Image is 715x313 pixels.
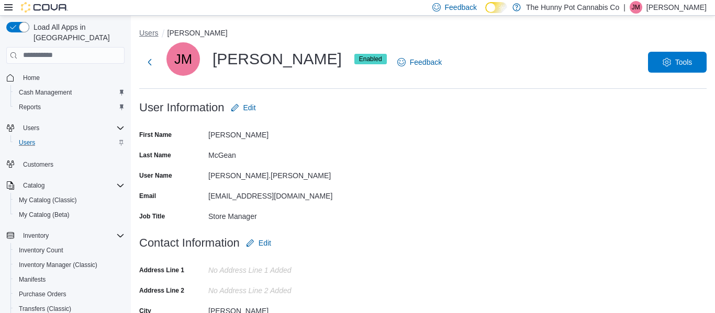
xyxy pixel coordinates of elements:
[630,1,642,14] div: Jesse McGean
[19,229,53,242] button: Inventory
[15,86,125,99] span: Cash Management
[139,237,240,249] h3: Contact Information
[166,42,200,76] div: Jesse McGean
[15,259,102,271] a: Inventory Manager (Classic)
[19,229,125,242] span: Inventory
[19,158,58,171] a: Customers
[19,122,125,134] span: Users
[19,103,41,111] span: Reports
[139,52,160,73] button: Next
[139,131,172,139] label: First Name
[19,122,43,134] button: Users
[10,135,129,150] button: Users
[15,194,81,206] a: My Catalog (Classic)
[15,288,125,300] span: Purchase Orders
[15,208,125,221] span: My Catalog (Beta)
[23,231,49,240] span: Inventory
[19,72,44,84] a: Home
[10,287,129,302] button: Purchase Orders
[19,261,97,269] span: Inventory Manager (Classic)
[29,22,125,43] span: Load All Apps in [GEOGRAPHIC_DATA]
[10,85,129,100] button: Cash Management
[10,258,129,272] button: Inventory Manager (Classic)
[15,101,125,113] span: Reports
[139,212,165,221] label: Job Title
[208,126,349,139] div: [PERSON_NAME]
[485,2,507,13] input: Dark Mode
[19,305,71,313] span: Transfers (Classic)
[2,70,129,85] button: Home
[139,151,171,159] label: Last Name
[15,101,45,113] a: Reports
[485,13,486,14] span: Dark Mode
[623,1,625,14] p: |
[21,2,68,13] img: Cova
[10,193,129,207] button: My Catalog (Classic)
[15,288,71,300] a: Purchase Orders
[632,1,640,14] span: JM
[139,171,172,180] label: User Name
[10,100,129,114] button: Reports
[166,42,387,76] div: [PERSON_NAME]
[393,52,446,73] a: Feedback
[139,286,184,295] label: Address Line 2
[208,262,349,274] div: No Address Line 1 added
[526,1,619,14] p: The Hunny Pot Cannabis Co
[208,188,349,200] div: [EMAIL_ADDRESS][DOMAIN_NAME]
[646,1,707,14] p: [PERSON_NAME]
[174,42,192,76] span: JM
[19,88,72,97] span: Cash Management
[227,97,260,118] button: Edit
[19,246,63,254] span: Inventory Count
[208,167,349,180] div: [PERSON_NAME].[PERSON_NAME]
[15,273,50,286] a: Manifests
[15,136,125,149] span: Users
[259,238,271,248] span: Edit
[15,208,74,221] a: My Catalog (Beta)
[19,138,35,147] span: Users
[139,101,225,114] h3: User Information
[445,2,477,13] span: Feedback
[2,228,129,243] button: Inventory
[19,290,66,298] span: Purchase Orders
[648,52,707,73] button: Tools
[167,29,228,37] button: [PERSON_NAME]
[10,243,129,258] button: Inventory Count
[243,102,256,113] span: Edit
[2,178,129,193] button: Catalog
[19,71,125,84] span: Home
[19,275,46,284] span: Manifests
[15,259,125,271] span: Inventory Manager (Classic)
[15,244,68,257] a: Inventory Count
[242,233,275,253] button: Edit
[208,282,349,295] div: No Address Line 2 added
[15,244,125,257] span: Inventory Count
[208,147,349,159] div: McGean
[208,208,349,221] div: Store Manager
[19,196,77,204] span: My Catalog (Classic)
[19,179,125,192] span: Catalog
[359,54,382,64] span: Enabled
[139,29,159,37] button: Users
[19,157,125,170] span: Customers
[354,54,387,64] span: Enabled
[23,124,39,132] span: Users
[23,74,40,82] span: Home
[139,192,156,200] label: Email
[15,136,39,149] a: Users
[23,181,44,190] span: Catalog
[2,121,129,135] button: Users
[15,194,125,206] span: My Catalog (Classic)
[675,57,692,67] span: Tools
[139,266,184,274] label: Address Line 1
[19,179,49,192] button: Catalog
[139,28,707,40] nav: An example of EuiBreadcrumbs
[10,207,129,222] button: My Catalog (Beta)
[15,273,125,286] span: Manifests
[15,86,76,99] a: Cash Management
[410,57,442,67] span: Feedback
[10,272,129,287] button: Manifests
[23,160,53,169] span: Customers
[19,211,70,219] span: My Catalog (Beta)
[2,156,129,171] button: Customers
